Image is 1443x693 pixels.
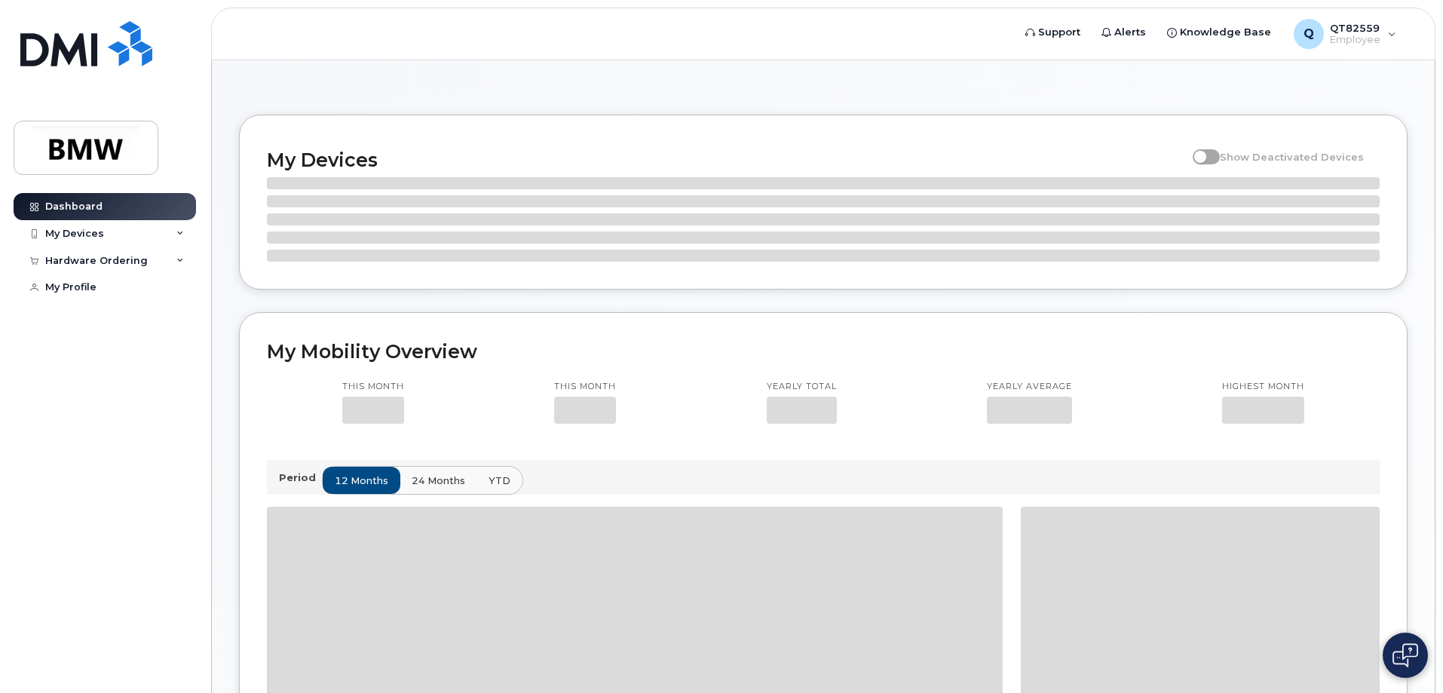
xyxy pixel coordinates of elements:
img: Open chat [1392,643,1418,667]
span: 24 months [412,474,465,488]
p: This month [342,381,404,393]
p: Yearly average [987,381,1072,393]
input: Show Deactivated Devices [1193,143,1205,155]
p: Highest month [1222,381,1304,393]
p: This month [554,381,616,393]
p: Yearly total [767,381,837,393]
h2: My Devices [267,149,1185,171]
span: Show Deactivated Devices [1220,151,1364,163]
h2: My Mobility Overview [267,340,1380,363]
p: Period [279,471,322,485]
span: YTD [489,474,510,488]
